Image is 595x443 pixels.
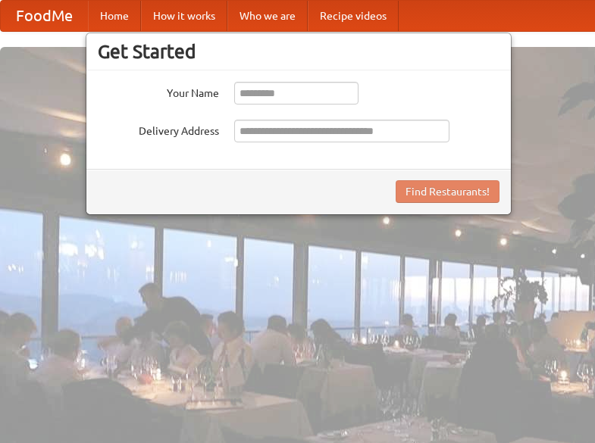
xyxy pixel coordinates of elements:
[227,1,308,31] a: Who we are
[88,1,141,31] a: Home
[98,82,219,101] label: Your Name
[1,1,88,31] a: FoodMe
[396,180,499,203] button: Find Restaurants!
[308,1,399,31] a: Recipe videos
[141,1,227,31] a: How it works
[98,40,499,63] h3: Get Started
[98,120,219,139] label: Delivery Address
